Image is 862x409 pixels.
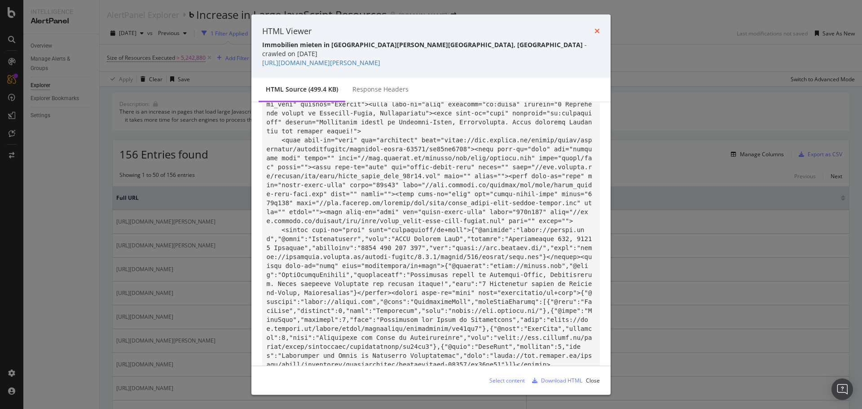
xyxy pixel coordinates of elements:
a: [URL][DOMAIN_NAME][PERSON_NAME] [262,58,380,67]
button: Download HTML [528,373,582,387]
div: modal [251,14,611,395]
div: times [594,25,600,37]
div: Response Headers [352,85,409,94]
div: Select content [489,376,525,384]
button: Select content [482,373,525,387]
button: Close [586,373,600,387]
div: Download HTML [541,376,582,384]
div: Close [586,376,600,384]
div: HTML Viewer [262,25,312,37]
strong: Immobilien mieten in [GEOGRAPHIC_DATA][PERSON_NAME][GEOGRAPHIC_DATA], [GEOGRAPHIC_DATA] [262,40,583,49]
div: HTML source (499.4 KB) [266,85,338,94]
div: Open Intercom Messenger [831,378,853,400]
div: - crawled on [DATE] [262,40,600,58]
